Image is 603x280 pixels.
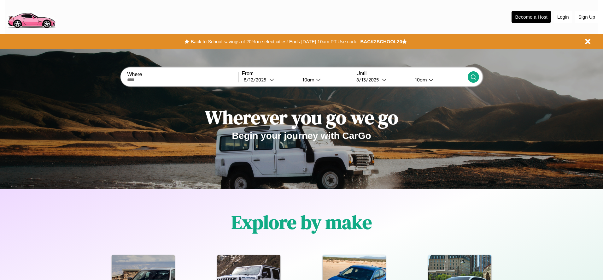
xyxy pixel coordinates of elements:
h1: Explore by make [231,209,372,235]
button: Login [554,11,572,23]
div: 10am [299,77,316,83]
b: BACK2SCHOOL20 [360,39,402,44]
button: Sign Up [575,11,598,23]
div: 8 / 13 / 2025 [356,77,382,83]
label: Where [127,72,238,77]
label: Until [356,71,467,76]
button: Back to School savings of 20% in select cities! Ends [DATE] 10am PT.Use code: [189,37,360,46]
img: logo [5,3,58,30]
button: Become a Host [512,11,551,23]
button: 8/12/2025 [242,76,297,83]
label: From [242,71,353,76]
button: 10am [410,76,467,83]
div: 8 / 12 / 2025 [244,77,269,83]
button: 10am [297,76,353,83]
div: 10am [412,77,429,83]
